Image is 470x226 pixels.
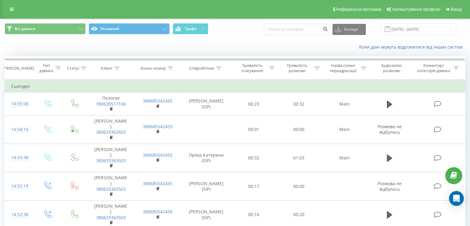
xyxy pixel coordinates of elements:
a: 380685542455 [143,124,172,129]
td: [PERSON_NAME] [87,144,134,172]
div: [PERSON_NAME] [3,66,34,71]
button: Графік [173,23,208,34]
td: [PERSON_NAME] (SIP) [181,172,231,201]
td: [PERSON_NAME] [87,115,134,144]
td: Сьогодні [5,80,465,93]
span: Графік [185,27,197,31]
td: 00:23 [231,93,276,115]
span: Всі дзвінки [15,26,35,31]
div: Статус [67,66,79,71]
div: Тип дзвінка [39,63,53,73]
td: [PERSON_NAME] (SIP) [181,93,231,115]
div: 14:53:19 [11,180,28,192]
div: Клієнт [101,66,112,71]
td: 00:01 [231,115,276,144]
td: Main [321,144,368,172]
span: Реферальна програма [336,7,382,12]
input: Пошук за номером [264,24,329,35]
span: Вихід [451,7,462,12]
td: 00:00 [276,115,321,144]
td: 00:17 [231,172,276,201]
a: 380633363503 [96,215,126,220]
span: Налаштування профілю [392,7,440,12]
td: [PERSON_NAME] [87,172,134,201]
td: Пелогея [87,93,134,115]
div: Бізнес номер [141,66,166,71]
div: 14:53:38 [11,152,28,164]
td: 00:32 [231,144,276,172]
a: 380633363503 [96,158,126,163]
div: Співробітник [189,66,214,71]
div: Коментар/категорія дзвінка [416,63,452,73]
a: Коли дані можуть відрізнятися вiд інших систем [359,44,465,50]
a: 380638517106 [96,101,126,107]
td: 00:32 [276,93,321,115]
button: Експорт [332,24,366,35]
div: 14:55:06 [11,98,28,110]
td: Main [321,115,368,144]
div: 14:54:16 [11,124,28,136]
a: 380685542455 [143,152,172,158]
td: Пряха Катерина (SIP) [181,144,231,172]
a: 380633363503 [96,186,126,192]
div: Назва схеми переадресації [327,63,359,73]
a: 380685542455 [143,180,172,186]
td: Main [321,93,368,115]
td: 01:03 [276,144,321,172]
td: 00:00 [276,172,321,201]
div: Тривалість очікування [237,63,268,73]
div: Аудіозапис розмови [374,63,410,73]
button: Всі дзвінки [5,23,86,34]
div: Тривалість розмови [282,63,313,73]
button: Основний [89,23,170,34]
div: Open Intercom Messenger [449,191,464,206]
a: 380685542455 [143,98,172,104]
span: Розмова не відбулась [378,124,402,135]
div: 14:52:36 [11,209,28,221]
span: Розмова не відбулась [378,180,402,192]
a: 380633363503 [96,129,126,135]
a: 380685542455 [143,209,172,215]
